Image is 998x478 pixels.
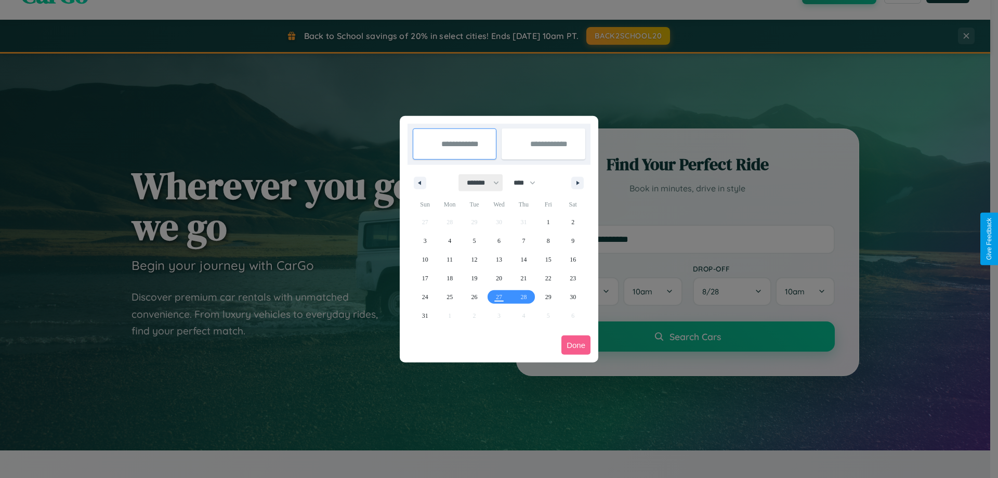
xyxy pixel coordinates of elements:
[473,231,476,250] span: 5
[561,213,585,231] button: 2
[570,288,576,306] span: 30
[561,250,585,269] button: 16
[536,250,560,269] button: 15
[522,231,525,250] span: 7
[447,269,453,288] span: 18
[462,231,487,250] button: 5
[462,269,487,288] button: 19
[424,231,427,250] span: 3
[511,250,536,269] button: 14
[422,250,428,269] span: 10
[536,288,560,306] button: 29
[413,288,437,306] button: 24
[462,196,487,213] span: Tue
[570,269,576,288] span: 23
[496,288,502,306] span: 27
[462,250,487,269] button: 12
[511,288,536,306] button: 28
[547,213,550,231] span: 1
[422,288,428,306] span: 24
[571,231,574,250] span: 9
[536,196,560,213] span: Fri
[497,231,501,250] span: 6
[471,269,478,288] span: 19
[422,306,428,325] span: 31
[487,250,511,269] button: 13
[447,288,453,306] span: 25
[413,196,437,213] span: Sun
[471,288,478,306] span: 26
[511,269,536,288] button: 21
[437,231,462,250] button: 4
[511,196,536,213] span: Thu
[545,288,551,306] span: 29
[487,288,511,306] button: 27
[561,269,585,288] button: 23
[437,288,462,306] button: 25
[422,269,428,288] span: 17
[561,196,585,213] span: Sat
[447,250,453,269] span: 11
[536,213,560,231] button: 1
[520,250,527,269] span: 14
[487,196,511,213] span: Wed
[437,196,462,213] span: Mon
[536,269,560,288] button: 22
[545,250,551,269] span: 15
[547,231,550,250] span: 8
[487,231,511,250] button: 6
[413,250,437,269] button: 10
[496,269,502,288] span: 20
[487,269,511,288] button: 20
[413,231,437,250] button: 3
[570,250,576,269] span: 16
[496,250,502,269] span: 13
[471,250,478,269] span: 12
[561,231,585,250] button: 9
[520,288,527,306] span: 28
[437,269,462,288] button: 18
[545,269,551,288] span: 22
[511,231,536,250] button: 7
[462,288,487,306] button: 26
[448,231,451,250] span: 4
[520,269,527,288] span: 21
[561,288,585,306] button: 30
[571,213,574,231] span: 2
[413,306,437,325] button: 31
[437,250,462,269] button: 11
[536,231,560,250] button: 8
[986,218,993,260] div: Give Feedback
[413,269,437,288] button: 17
[561,335,590,355] button: Done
